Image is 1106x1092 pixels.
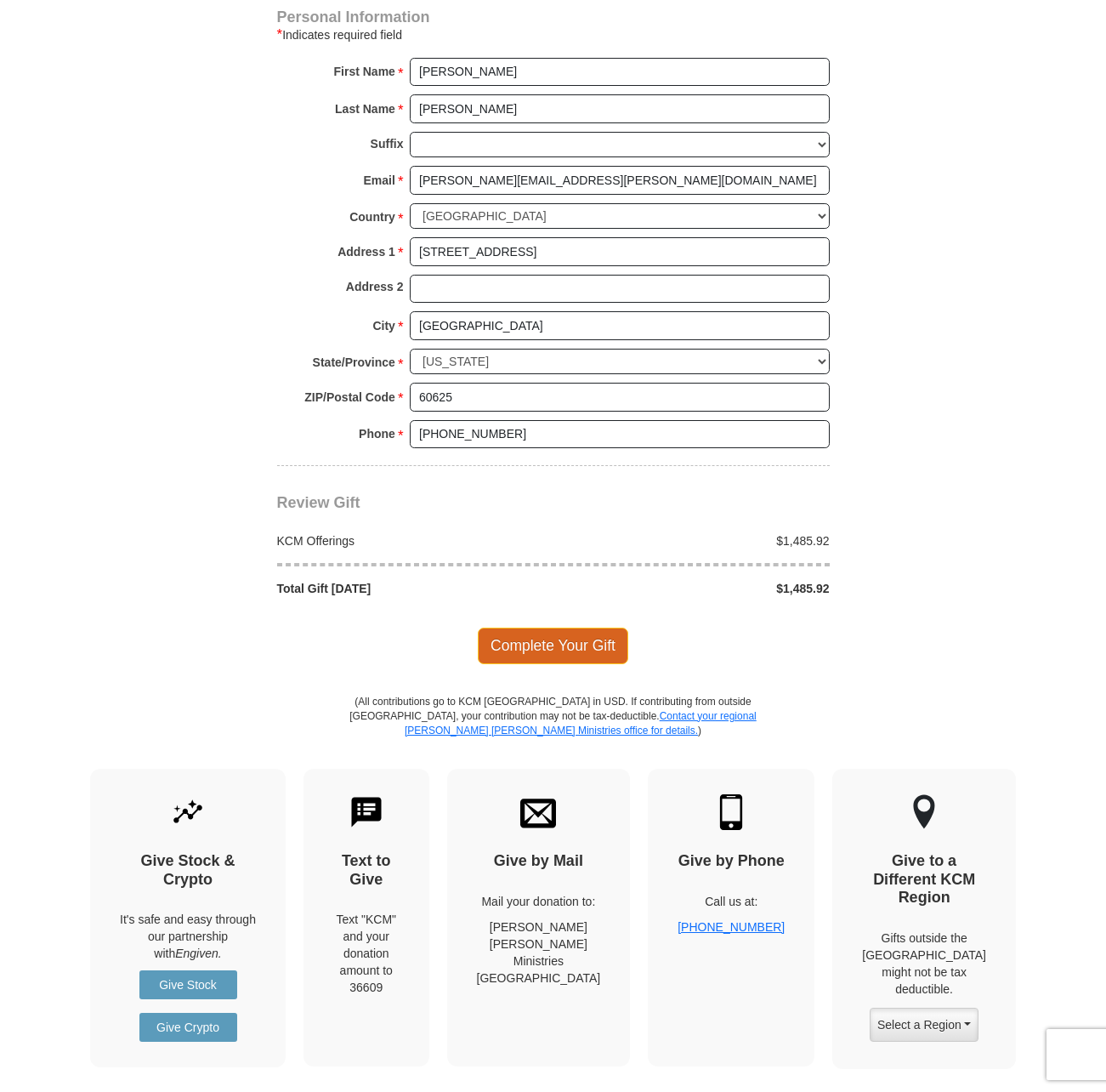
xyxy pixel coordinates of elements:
div: $1,485.92 [553,532,839,549]
img: other-region [912,794,936,830]
img: mobile.svg [713,794,749,830]
span: Complete Your Gift [478,628,628,663]
div: Text "KCM" and your donation amount to 36609 [333,911,400,996]
h4: Give Stock & Crypto [120,852,256,889]
strong: Suffix [371,132,404,156]
span: Review Gift [277,494,360,511]
strong: First Name [334,60,395,83]
img: envelope.svg [520,794,556,830]
img: text-to-give.svg [349,794,384,830]
p: It's safe and easy through our partnership with [120,911,256,962]
strong: Email [364,168,395,192]
i: Engiven. [175,947,221,960]
p: (All contributions go to KCM [GEOGRAPHIC_DATA] in USD. If contributing from outside [GEOGRAPHIC_D... [349,695,757,769]
div: KCM Offerings [268,532,553,549]
strong: Last Name [335,97,395,121]
p: Mail your donation to: [477,893,601,910]
strong: State/Province [313,350,395,374]
h4: Personal Information [277,10,830,24]
p: Gifts outside the [GEOGRAPHIC_DATA] might not be tax deductible. [862,930,986,998]
strong: ZIP/Postal Code [304,385,395,409]
h4: Give by Mail [477,852,601,871]
h4: Give to a Different KCM Region [862,852,986,907]
div: Indicates required field [277,25,830,45]
h4: Text to Give [333,852,400,889]
a: Contact your regional [PERSON_NAME] [PERSON_NAME] Ministries office for details. [405,710,757,737]
strong: Phone [359,422,395,446]
p: Call us at: [678,893,785,910]
strong: City [372,314,394,338]
a: Give Stock [139,970,237,999]
strong: Address 2 [346,275,404,299]
strong: Country [349,205,395,229]
a: Give Crypto [139,1013,237,1042]
p: [PERSON_NAME] [PERSON_NAME] Ministries [GEOGRAPHIC_DATA] [477,919,601,987]
div: Total Gift [DATE] [268,580,553,597]
h4: Give by Phone [678,852,785,871]
strong: Address 1 [337,240,395,264]
div: $1,485.92 [553,580,839,597]
button: Select a Region [870,1008,978,1042]
a: [PHONE_NUMBER] [678,920,785,934]
img: give-by-stock.svg [170,794,206,830]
